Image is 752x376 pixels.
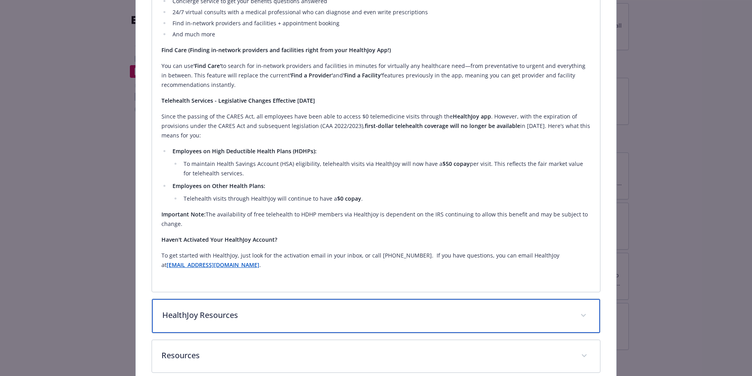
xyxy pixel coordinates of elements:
[161,236,277,243] strong: Haven't Activated Your HealthJoy Account?
[218,97,271,104] strong: Legislative Changes
[161,61,591,90] p: You can use to search for in-network providers and facilities in minutes for virtually any health...
[365,122,520,130] strong: first-dollar telehealth coverage will no longer be available
[161,251,591,270] p: To get started with HealthJoy, just look for the activation email in your inbox, or call [PHONE_N...
[173,147,317,155] strong: Employees on High Deductible Health Plans (HDHPs):
[170,19,591,28] li: Find in-network providers and facilities + appointment booking
[173,182,265,190] strong: Employees on Other Health Plans:
[161,46,391,54] strong: Find Care (Finding in-network providers and facilities right from your HealthJoy App!)
[443,160,470,167] strong: $50 copay
[181,159,591,178] li: To maintain Health Savings Account (HSA) eligibility, telehealth visits via HealthJoy will now ha...
[170,30,591,39] li: And much more
[343,71,382,79] strong: 'Find a Facility'
[162,309,571,321] p: HealthJoy Resources
[152,299,600,333] div: HealthJoy Resources
[453,113,491,120] strong: HealthJoy app
[337,195,361,202] strong: $0 copay
[290,71,333,79] strong: 'Find a Provider'
[161,210,591,229] p: The availability of free telehealth to HDHP members via Healthjoy is dependent on the IRS continu...
[167,261,259,269] a: [EMAIL_ADDRESS][DOMAIN_NAME]
[161,211,206,218] strong: Important Note:
[181,194,591,203] li: Telehealth visits through HealthJoy will continue to have a .
[152,340,600,372] div: Resources
[170,8,591,17] li: 24/7 virtual consults with a medical professional who can diagnose and even write prescriptions
[161,350,572,361] p: Resources
[161,112,591,140] p: Since the passing of the CARES Act, all employees have been able to access $0 telemedicine visits...
[273,97,315,104] strong: Effective [DATE]
[161,97,217,104] strong: Telehealth Services -
[193,62,221,70] strong: 'Find Care'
